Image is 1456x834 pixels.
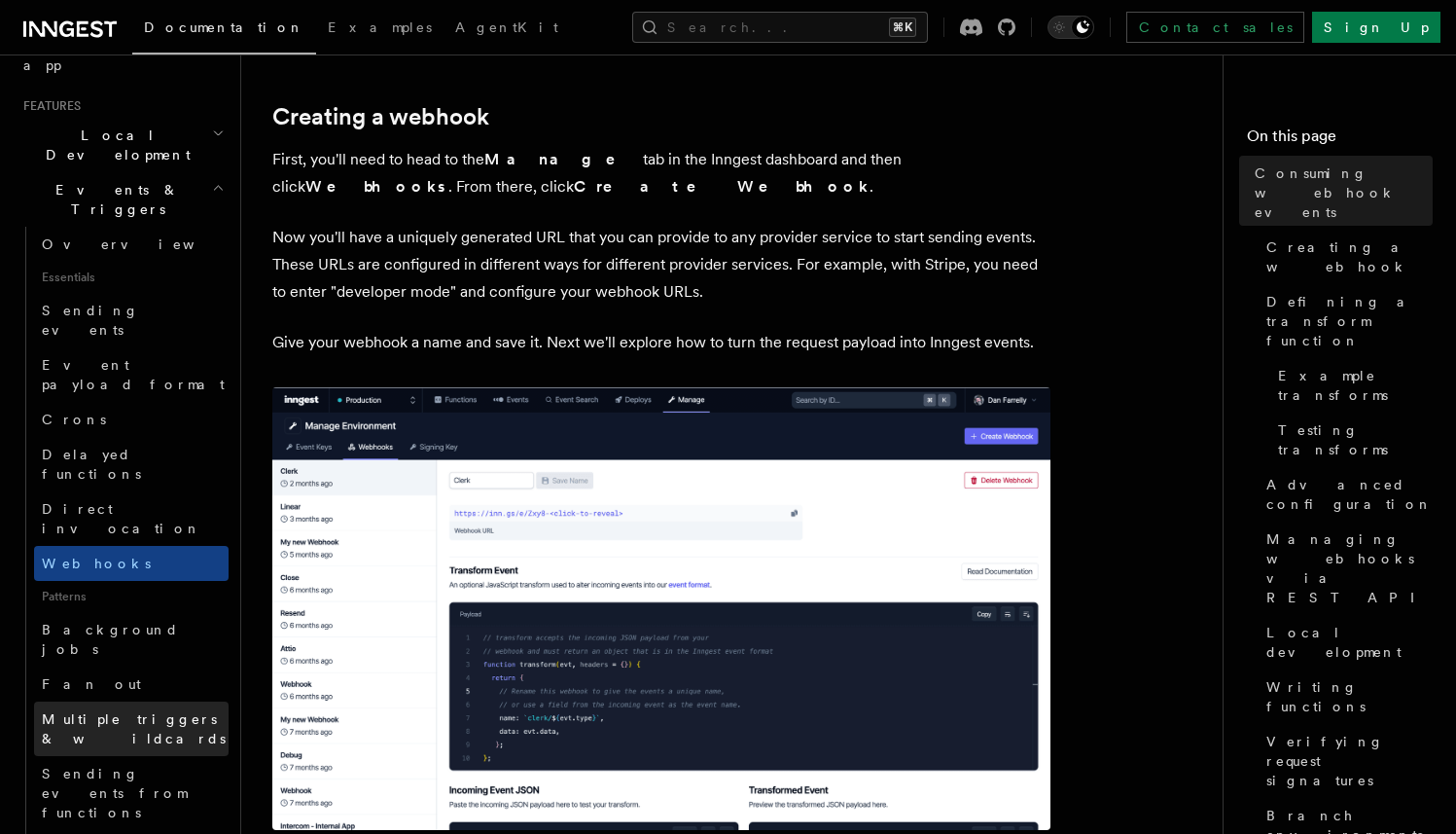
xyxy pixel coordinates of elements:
[42,766,187,820] span: Sending events from functions
[34,227,229,262] a: Overview
[1266,623,1433,662] span: Local development
[42,357,225,392] span: Event payload format
[1255,163,1433,222] span: Consuming webhook events
[574,177,870,196] strong: Create Webhook
[1259,615,1433,670] a: Local development
[1259,230,1433,284] a: Creating a webhook
[484,150,643,168] strong: Manage
[1259,522,1433,615] a: Managing webhooks via REST API
[42,447,141,482] span: Delayed functions
[34,437,229,491] a: Delayed functions
[1126,12,1304,43] a: Contact sales
[272,329,1050,356] p: Give your webhook a name and save it. Next we'll explore how to turn the request payload into Inn...
[1259,284,1433,358] a: Defining a transform function
[1270,358,1433,413] a: Example transforms
[16,126,212,164] span: Local Development
[1266,292,1433,350] span: Defining a transform function
[1259,670,1433,724] a: Writing functions
[1259,724,1433,798] a: Verifying request signatures
[1270,413,1433,467] a: Testing transforms
[34,612,229,667] a: Background jobs
[34,262,229,293] span: Essentials
[1259,467,1433,522] a: Advanced configuration
[272,224,1050,306] p: Now you'll have a uniquely generated URL that you can provide to any provider service to start se...
[1266,475,1433,514] span: Advanced configuration
[34,402,229,437] a: Crons
[34,581,229,612] span: Patterns
[34,546,229,581] a: Webhooks
[132,6,316,54] a: Documentation
[1247,125,1433,156] h4: On this page
[444,6,570,53] a: AgentKit
[42,236,242,252] span: Overview
[34,491,229,546] a: Direct invocation
[16,172,229,227] button: Events & Triggers
[16,98,81,114] span: Features
[272,387,1050,830] img: Inngest dashboard showing a newly created webhook
[34,702,229,756] a: Multiple triggers & wildcards
[1247,156,1433,230] a: Consuming webhook events
[144,19,304,35] span: Documentation
[42,556,151,571] span: Webhooks
[1048,16,1094,39] button: Toggle dark mode
[1312,12,1440,43] a: Sign Up
[16,118,229,172] button: Local Development
[632,12,928,43] button: Search...⌘K
[272,146,1050,200] p: First, you'll need to head to the tab in the Inngest dashboard and then click . From there, click .
[16,180,212,219] span: Events & Triggers
[272,103,489,130] a: Creating a webhook
[455,19,558,35] span: AgentKit
[1266,529,1433,607] span: Managing webhooks via REST API
[316,6,444,53] a: Examples
[1278,420,1433,459] span: Testing transforms
[42,412,106,427] span: Crons
[34,293,229,347] a: Sending events
[1266,677,1433,716] span: Writing functions
[42,711,226,746] span: Multiple triggers & wildcards
[42,676,141,692] span: Fan out
[34,347,229,402] a: Event payload format
[34,667,229,702] a: Fan out
[305,177,448,196] strong: Webhooks
[34,756,229,830] a: Sending events from functions
[16,28,229,83] a: Setting up your app
[42,622,179,657] span: Background jobs
[328,19,432,35] span: Examples
[1278,366,1433,405] span: Example transforms
[42,501,201,536] span: Direct invocation
[1266,732,1433,790] span: Verifying request signatures
[1266,237,1433,276] span: Creating a webhook
[889,18,916,37] kbd: ⌘K
[42,303,139,338] span: Sending events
